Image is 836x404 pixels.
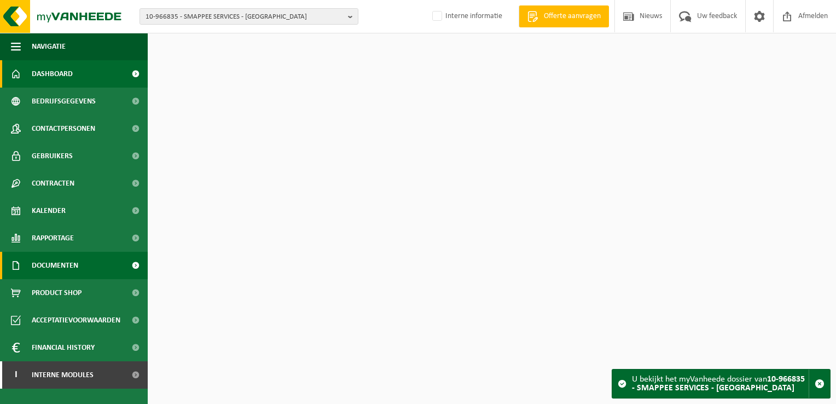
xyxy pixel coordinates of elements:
[11,361,21,389] span: I
[519,5,609,27] a: Offerte aanvragen
[632,370,809,398] div: U bekijkt het myVanheede dossier van
[140,8,358,25] button: 10-966835 - SMAPPEE SERVICES - [GEOGRAPHIC_DATA]
[32,334,95,361] span: Financial History
[632,375,805,393] strong: 10-966835 - SMAPPEE SERVICES - [GEOGRAPHIC_DATA]
[146,9,344,25] span: 10-966835 - SMAPPEE SERVICES - [GEOGRAPHIC_DATA]
[32,170,74,197] span: Contracten
[541,11,603,22] span: Offerte aanvragen
[32,88,96,115] span: Bedrijfsgegevens
[32,224,74,252] span: Rapportage
[32,60,73,88] span: Dashboard
[32,142,73,170] span: Gebruikers
[32,252,78,279] span: Documenten
[32,33,66,60] span: Navigatie
[32,115,95,142] span: Contactpersonen
[430,8,502,25] label: Interne informatie
[32,361,94,389] span: Interne modules
[32,307,120,334] span: Acceptatievoorwaarden
[32,197,66,224] span: Kalender
[32,279,82,307] span: Product Shop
